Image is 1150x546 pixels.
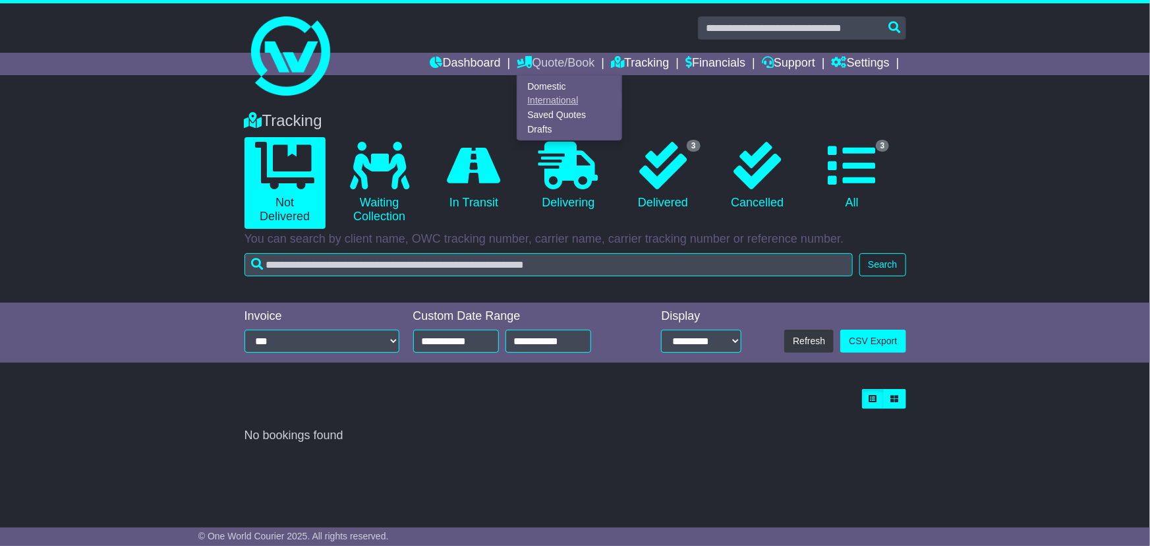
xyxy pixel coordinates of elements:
a: Settings [832,53,890,75]
div: Custom Date Range [413,309,625,324]
a: International [517,94,621,108]
a: Financials [685,53,745,75]
a: Not Delivered [244,137,326,229]
a: Dashboard [430,53,501,75]
a: Cancelled [717,137,798,215]
a: 3 Delivered [622,137,703,215]
a: In Transit [433,137,514,215]
a: Saved Quotes [517,108,621,123]
div: No bookings found [244,429,906,443]
a: CSV Export [840,330,906,353]
p: You can search by client name, OWC tracking number, carrier name, carrier tracking number or refe... [244,232,906,247]
div: Display [661,309,741,324]
div: Quote/Book [517,75,622,140]
button: Refresh [784,330,834,353]
a: Tracking [611,53,669,75]
a: Quote/Book [517,53,594,75]
div: Tracking [238,111,913,131]
span: 3 [687,140,701,152]
a: 3 All [811,137,892,215]
a: Drafts [517,122,621,136]
button: Search [859,253,906,276]
a: Delivering [528,137,609,215]
span: © One World Courier 2025. All rights reserved. [198,531,389,541]
div: Invoice [244,309,400,324]
a: Support [762,53,815,75]
span: 3 [876,140,890,152]
a: Waiting Collection [339,137,420,229]
a: Domestic [517,79,621,94]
